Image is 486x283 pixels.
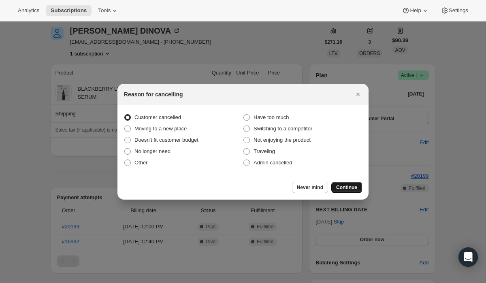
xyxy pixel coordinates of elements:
span: Tools [98,7,111,14]
span: Moving to a new place [134,126,187,132]
span: Never mind [297,184,323,191]
span: Not enjoying the product [254,137,311,143]
span: Continue [336,184,357,191]
span: Traveling [254,148,275,154]
button: Tools [93,5,124,16]
button: Close [352,89,364,100]
button: Never mind [292,182,328,193]
span: Help [410,7,421,14]
button: Subscriptions [46,5,92,16]
span: Customer cancelled [134,114,181,120]
span: Have too much [254,114,289,120]
h2: Reason for cancelling [124,90,183,98]
button: Continue [331,182,362,193]
button: Analytics [13,5,44,16]
span: Subscriptions [51,7,87,14]
span: Analytics [18,7,39,14]
div: Open Intercom Messenger [458,247,478,267]
span: Doesn't fit customer budget [134,137,198,143]
span: No longer need [134,148,171,154]
span: Admin cancelled [254,160,292,166]
button: Settings [436,5,473,16]
span: Other [134,160,148,166]
button: Help [397,5,434,16]
span: Settings [449,7,468,14]
span: Switching to a competitor [254,126,312,132]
